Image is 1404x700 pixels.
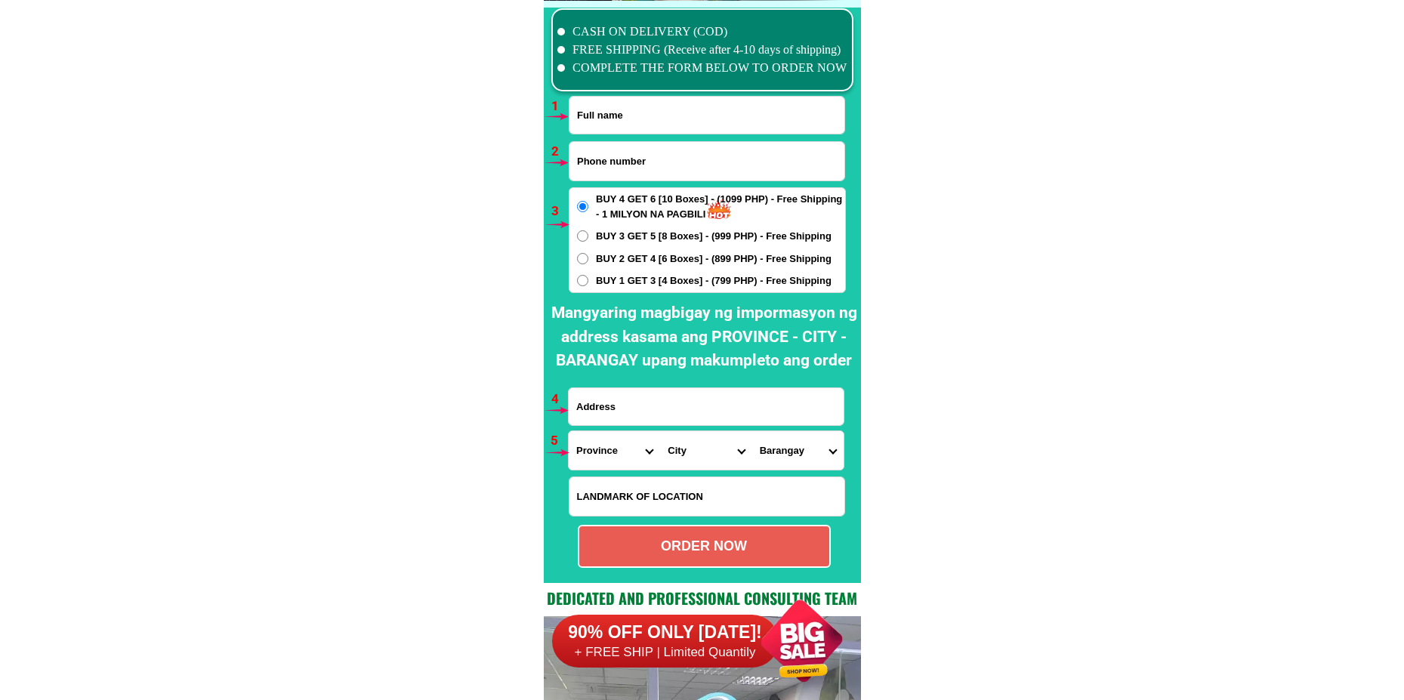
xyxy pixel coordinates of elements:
[551,142,569,162] h6: 2
[577,275,588,286] input: BUY 1 GET 3 [4 Boxes] - (799 PHP) - Free Shipping
[569,431,660,470] select: Select province
[596,251,832,267] span: BUY 2 GET 4 [6 Boxes] - (899 PHP) - Free Shipping
[557,23,847,41] li: CASH ON DELIVERY (COD)
[552,644,779,661] h6: + FREE SHIP | Limited Quantily
[577,230,588,242] input: BUY 3 GET 5 [8 Boxes] - (999 PHP) - Free Shipping
[577,253,588,264] input: BUY 2 GET 4 [6 Boxes] - (899 PHP) - Free Shipping
[596,192,845,221] span: BUY 4 GET 6 [10 Boxes] - (1099 PHP) - Free Shipping - 1 MILYON NA PAGBILI
[544,587,861,609] h2: Dedicated and professional consulting team
[557,59,847,77] li: COMPLETE THE FORM BELOW TO ORDER NOW
[569,142,844,180] input: Input phone_number
[551,202,569,221] h6: 3
[548,301,861,373] h2: Mangyaring magbigay ng impormasyon ng address kasama ang PROVINCE - CITY - BARANGAY upang makumpl...
[569,477,844,516] input: Input LANDMARKOFLOCATION
[551,431,568,451] h6: 5
[579,536,829,557] div: ORDER NOW
[551,97,569,116] h6: 1
[569,388,844,425] input: Input address
[596,273,832,288] span: BUY 1 GET 3 [4 Boxes] - (799 PHP) - Free Shipping
[660,431,751,470] select: Select district
[569,97,844,134] input: Input full_name
[557,41,847,59] li: FREE SHIPPING (Receive after 4-10 days of shipping)
[752,431,844,470] select: Select commune
[577,201,588,212] input: BUY 4 GET 6 [10 Boxes] - (1099 PHP) - Free Shipping - 1 MILYON NA PAGBILI
[596,229,832,244] span: BUY 3 GET 5 [8 Boxes] - (999 PHP) - Free Shipping
[552,621,779,644] h6: 90% OFF ONLY [DATE]!
[551,390,569,409] h6: 4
